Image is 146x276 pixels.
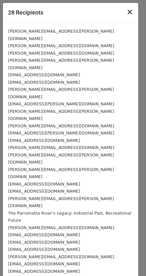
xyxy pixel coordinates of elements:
[8,8,43,17] h5: 28 Recipients
[8,72,80,77] small: [EMAIL_ADDRESS][DOMAIN_NAME]
[8,196,114,208] small: [PERSON_NAME][EMAIL_ADDRESS][PERSON_NAME][DOMAIN_NAME]
[8,138,80,143] small: [EMAIL_ADDRESS][DOMAIN_NAME]
[8,101,114,106] small: [EMAIL_ADDRESS][PERSON_NAME][DOMAIN_NAME]
[8,131,114,135] small: [EMAIL_ADDRESS][PERSON_NAME][DOMAIN_NAME]
[8,189,80,194] small: [EMAIL_ADDRESS][DOMAIN_NAME]
[8,153,114,165] small: [PERSON_NAME][EMAIL_ADDRESS][PERSON_NAME][DOMAIN_NAME]
[8,247,80,252] small: [EMAIL_ADDRESS][DOMAIN_NAME]
[121,3,138,21] button: Close
[8,269,80,274] small: [EMAIL_ADDRESS][DOMAIN_NAME]
[8,225,114,230] small: [PERSON_NAME][EMAIL_ADDRESS][DOMAIN_NAME]
[8,254,114,259] small: [PERSON_NAME][EMAIL_ADDRESS][DOMAIN_NAME]
[8,182,80,186] small: [EMAIL_ADDRESS][DOMAIN_NAME]
[8,167,114,179] small: [PERSON_NAME][EMAIL_ADDRESS][PERSON_NAME][DOMAIN_NAME]
[8,29,114,41] small: [PERSON_NAME][EMAIL_ADDRESS][PERSON_NAME][DOMAIN_NAME]
[8,87,114,99] small: [PERSON_NAME][EMAIL_ADDRESS][PERSON_NAME][DOMAIN_NAME]
[8,261,80,266] small: [EMAIL_ADDRESS][DOMAIN_NAME]
[8,240,80,245] small: [EMAIL_ADDRESS][DOMAIN_NAME]
[8,145,114,150] small: [PERSON_NAME][EMAIL_ADDRESS][DOMAIN_NAME]
[8,232,80,237] small: [EMAIL_ADDRESS][DOMAIN_NAME]
[127,7,133,16] span: ×
[8,123,114,128] small: [PERSON_NAME][EMAIL_ADDRESS][DOMAIN_NAME]
[8,80,80,85] small: [EMAIL_ADDRESS][DOMAIN_NAME]
[8,51,114,56] small: [PERSON_NAME][EMAIL_ADDRESS][DOMAIN_NAME]
[114,245,146,276] iframe: Chat Widget
[8,43,114,48] small: [PERSON_NAME][EMAIL_ADDRESS][DOMAIN_NAME]
[8,58,114,70] small: [PERSON_NAME][EMAIL_ADDRESS][PERSON_NAME][DOMAIN_NAME]
[8,109,114,121] small: [PERSON_NAME][EMAIL_ADDRESS][PERSON_NAME][DOMAIN_NAME]
[8,211,131,223] small: The Parramatta River’s Legacy: Industrial Past, Recreational Future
